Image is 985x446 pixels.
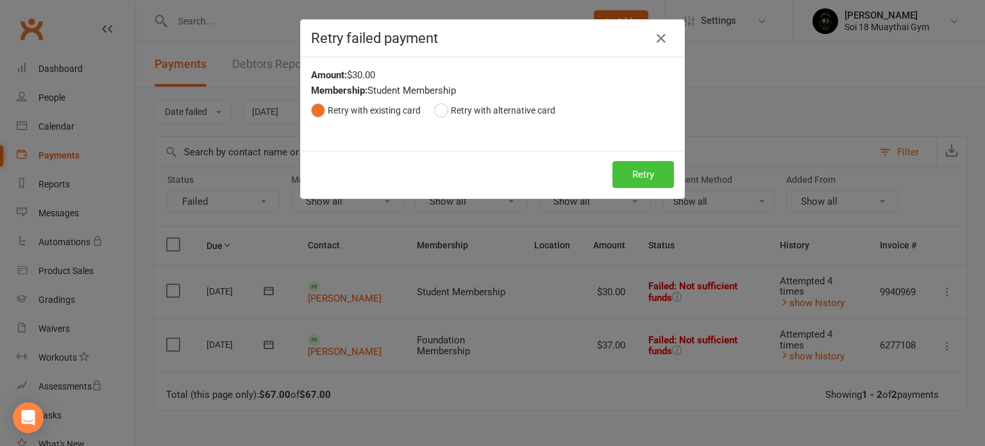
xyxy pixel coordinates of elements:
[311,98,421,123] button: Retry with existing card
[612,161,674,188] button: Retry
[311,67,674,83] div: $30.00
[311,30,674,46] h4: Retry failed payment
[311,85,367,96] strong: Membership:
[311,69,347,81] strong: Amount:
[651,28,671,49] button: Close
[311,83,674,98] div: Student Membership
[13,402,44,433] div: Open Intercom Messenger
[434,98,555,123] button: Retry with alternative card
